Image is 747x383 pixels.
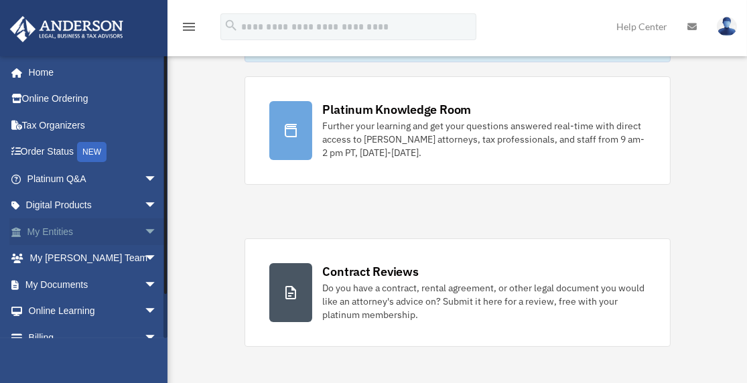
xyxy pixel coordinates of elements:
span: arrow_drop_down [144,165,171,193]
a: Platinum Q&Aarrow_drop_down [9,165,178,192]
a: Home [9,59,171,86]
img: User Pic [717,17,737,36]
a: Platinum Knowledge Room Further your learning and get your questions answered real-time with dire... [245,76,671,185]
a: Tax Organizers [9,112,178,139]
a: menu [181,23,197,35]
a: Digital Productsarrow_drop_down [9,192,178,219]
a: Order StatusNEW [9,139,178,166]
div: NEW [77,142,107,162]
div: Contract Reviews [323,263,419,280]
a: My [PERSON_NAME] Teamarrow_drop_down [9,245,178,272]
i: menu [181,19,197,35]
div: Platinum Knowledge Room [323,101,472,118]
span: arrow_drop_down [144,245,171,273]
a: Contract Reviews Do you have a contract, rental agreement, or other legal document you would like... [245,238,671,347]
a: My Documentsarrow_drop_down [9,271,178,298]
div: Further your learning and get your questions answered real-time with direct access to [PERSON_NAM... [323,119,646,159]
span: arrow_drop_down [144,271,171,299]
span: arrow_drop_down [144,298,171,325]
span: arrow_drop_down [144,218,171,246]
i: search [224,18,239,33]
a: My Entitiesarrow_drop_down [9,218,178,245]
a: Online Learningarrow_drop_down [9,298,178,325]
span: arrow_drop_down [144,192,171,220]
a: Billingarrow_drop_down [9,324,178,351]
div: Do you have a contract, rental agreement, or other legal document you would like an attorney's ad... [323,281,646,321]
img: Anderson Advisors Platinum Portal [6,16,127,42]
a: Online Ordering [9,86,178,112]
span: arrow_drop_down [144,324,171,352]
